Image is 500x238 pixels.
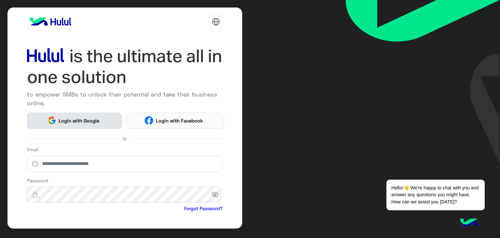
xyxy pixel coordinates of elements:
[386,180,484,210] span: Hello!👋 We're happy to chat with you and answer any questions you might have. How can we assist y...
[153,117,205,125] span: Login with Facebook
[126,112,224,129] button: Login with Facebook
[27,177,48,184] label: Password
[212,18,220,26] img: tab
[122,135,127,142] span: Or
[27,46,223,88] img: hululLoginTitle_EN.svg
[184,205,223,212] a: Forgot Password?
[458,212,480,235] img: hulul-logo.png
[27,15,74,28] img: logo
[211,189,223,201] span: visibility_off
[27,146,38,153] label: Email
[56,117,102,125] span: Login with Google
[145,116,153,125] img: Facebook
[27,112,122,129] button: Login with Google
[27,90,223,108] p: to empower SMBs to unlock their potential and take their business online.
[27,160,43,167] img: email
[27,191,43,198] img: lock
[48,116,56,125] img: Google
